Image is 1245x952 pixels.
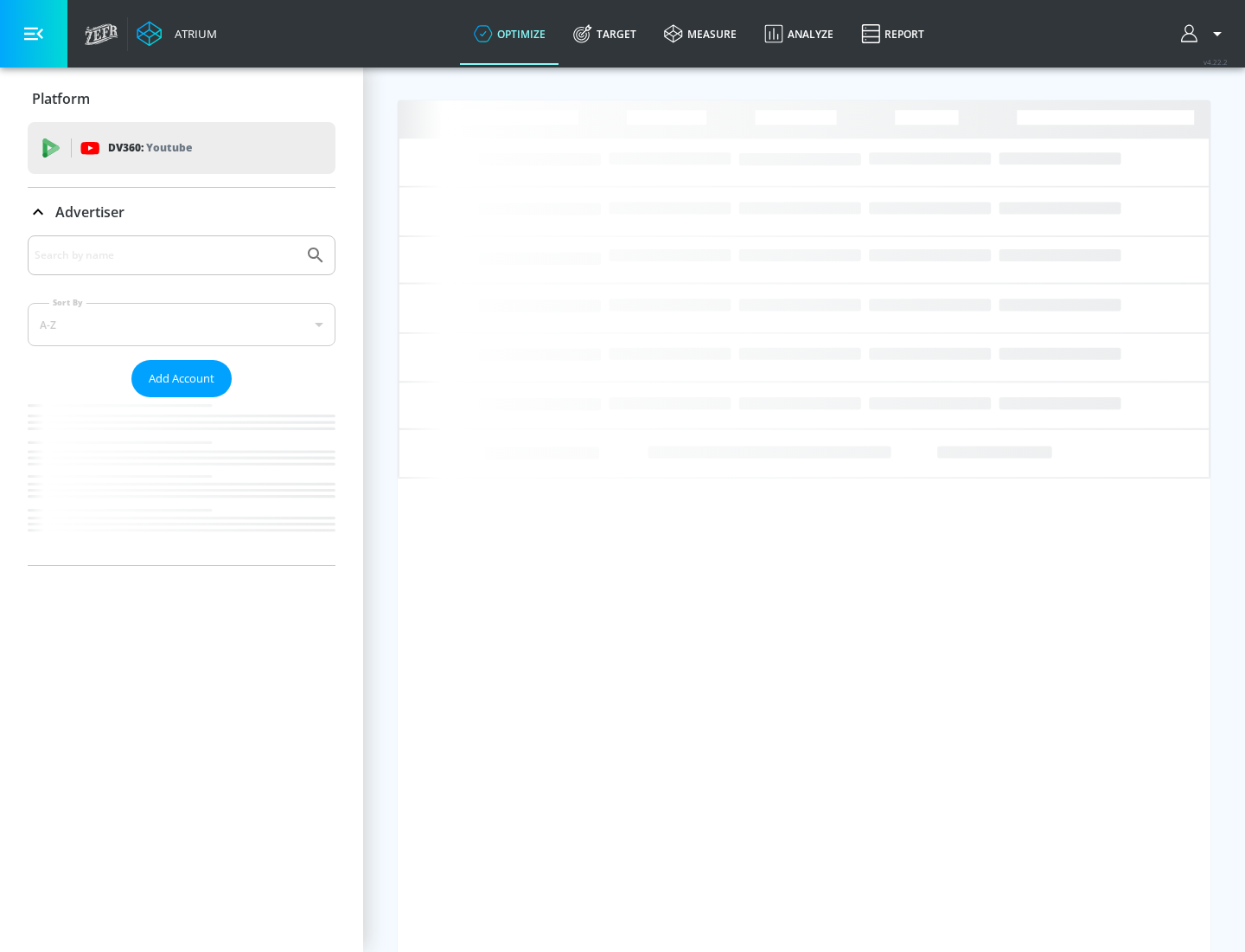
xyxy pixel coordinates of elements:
label: Sort By [49,297,86,308]
input: Search by name [35,244,297,267]
div: DV360: Youtube [28,122,335,174]
div: Atrium [168,26,217,42]
a: Atrium [137,21,217,47]
a: optimize [460,3,559,65]
a: Analyze [750,3,847,65]
p: Advertiser [55,203,124,222]
div: Advertiser [28,235,335,565]
p: DV360: [108,138,192,158]
div: A-Z [28,303,335,346]
div: Platform [28,74,335,123]
span: v 4.22.2 [1203,57,1228,67]
nav: list of Advertiser [28,397,335,565]
a: Report [847,3,938,65]
p: Platform [32,89,90,108]
a: Target [559,3,650,65]
span: Add Account [149,369,214,389]
button: Add Account [131,360,232,397]
div: Advertiser [28,188,335,236]
p: Youtube [146,138,192,157]
a: measure [650,3,750,65]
